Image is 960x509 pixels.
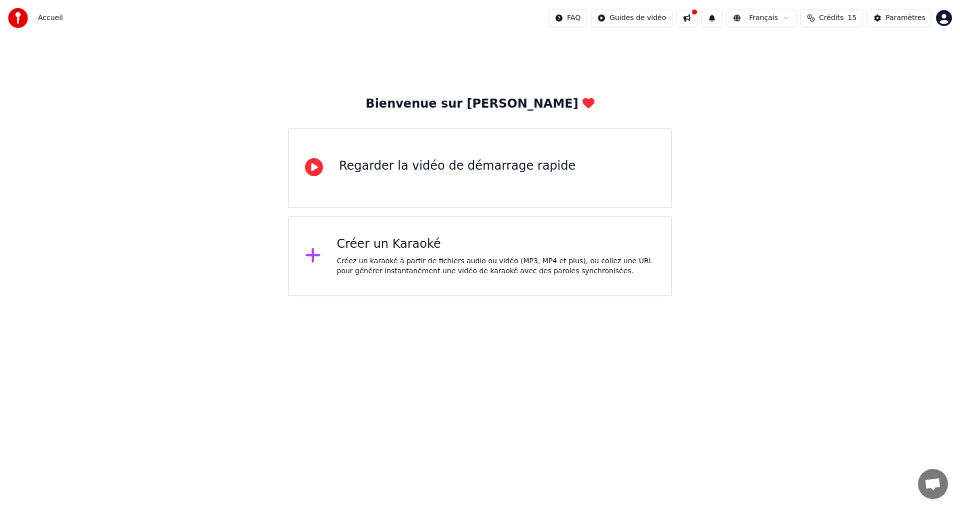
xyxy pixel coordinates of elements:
[38,13,63,23] nav: breadcrumb
[867,9,932,27] button: Paramètres
[885,13,925,23] div: Paramètres
[365,96,594,112] div: Bienvenue sur [PERSON_NAME]
[337,256,655,276] div: Créez un karaoké à partir de fichiers audio ou vidéo (MP3, MP4 et plus), ou collez une URL pour g...
[339,158,575,174] div: Regarder la vidéo de démarrage rapide
[548,9,587,27] button: FAQ
[8,8,28,28] img: youka
[337,236,655,252] div: Créer un Karaoké
[591,9,672,27] button: Guides de vidéo
[819,13,843,23] span: Crédits
[847,13,856,23] span: 15
[38,13,63,23] span: Accueil
[800,9,863,27] button: Crédits15
[918,469,948,499] a: Ouvrir le chat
